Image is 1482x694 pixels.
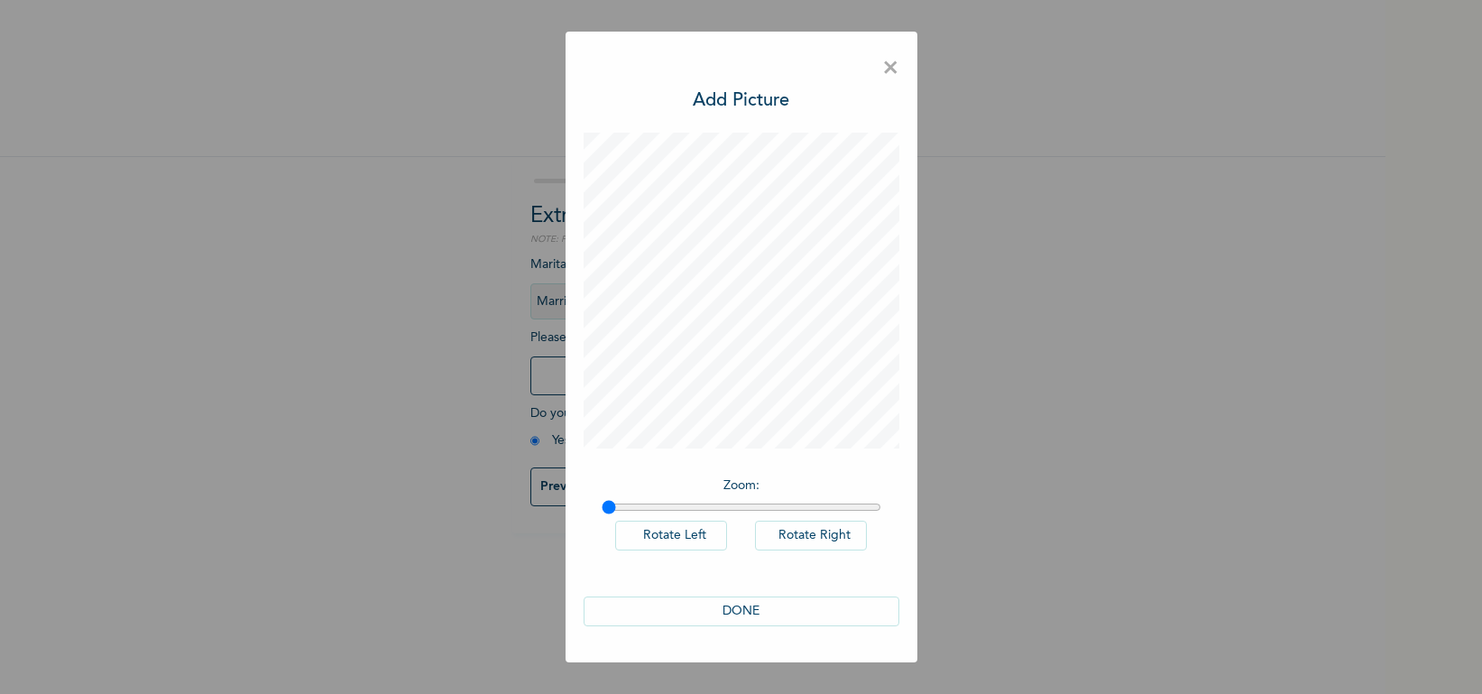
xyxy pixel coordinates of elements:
span: Please add a recent Passport Photograph [530,331,855,404]
h3: Add Picture [693,88,789,115]
button: Rotate Left [615,521,727,551]
span: × [882,50,899,88]
p: Zoom : [602,477,881,495]
button: Rotate Right [755,521,867,551]
button: DONE [584,597,899,626]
